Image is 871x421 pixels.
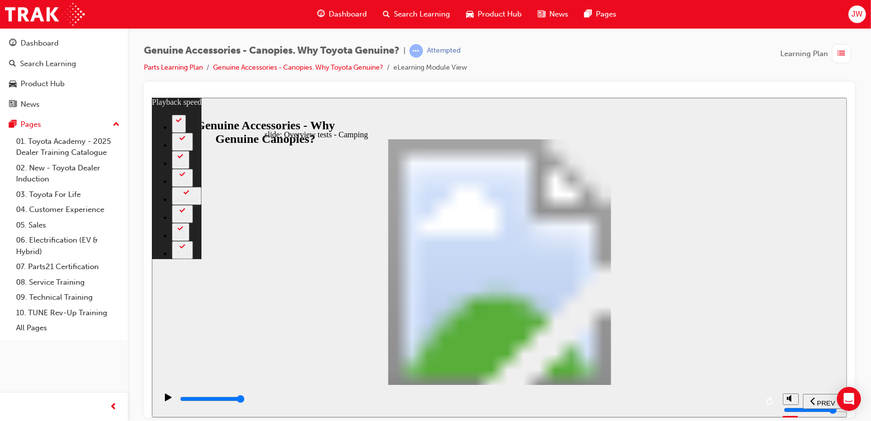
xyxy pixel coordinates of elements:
[12,305,124,321] a: 10. TUNE Rev-Up Training
[144,63,203,72] a: Parts Learning Plan
[478,9,522,20] span: Product Hub
[9,120,17,129] span: pages-icon
[4,115,124,134] button: Pages
[28,297,93,305] input: slide progress
[144,45,399,57] span: Genuine Accessories - Canopies. Why Toyota Genuine?
[309,4,375,25] a: guage-iconDashboard
[12,275,124,290] a: 08. Service Training
[4,95,124,114] a: News
[213,63,383,72] a: Genuine Accessories - Canopies. Why Toyota Genuine?
[12,290,124,305] a: 09. Technical Training
[12,259,124,275] a: 07. Parts21 Certification
[12,202,124,218] a: 04. Customer Experience
[584,8,592,21] span: pages-icon
[530,4,576,25] a: news-iconNews
[12,134,124,160] a: 01. Toyota Academy - 2025 Dealer Training Catalogue
[5,295,22,312] button: play/pause
[4,55,124,73] a: Search Learning
[110,401,118,413] span: prev-icon
[21,38,59,49] div: Dashboard
[5,287,626,320] div: playback controls
[12,233,124,259] a: 06. Electrification (EV & Hybrid)
[4,34,124,53] a: Dashboard
[427,46,461,56] div: Attempted
[651,287,691,320] nav: slide navigation
[393,62,467,74] li: eLearning Module View
[632,308,697,316] input: volume
[24,26,30,34] div: 2
[838,48,845,60] span: list-icon
[611,296,626,311] button: replay
[780,44,855,63] button: Learning Plan
[21,99,40,110] div: News
[9,60,16,69] span: search-icon
[113,118,120,131] span: up-icon
[538,8,545,21] span: news-icon
[394,9,450,20] span: Search Learning
[317,8,325,21] span: guage-icon
[12,320,124,336] a: All Pages
[848,6,866,23] button: JW
[12,187,124,202] a: 03. Toyota For Life
[4,75,124,93] a: Product Hub
[651,296,691,311] button: previous
[549,9,568,20] span: News
[576,4,624,25] a: pages-iconPages
[9,100,17,109] span: news-icon
[631,296,647,307] button: volume
[851,9,862,20] span: JW
[9,39,17,48] span: guage-icon
[665,302,683,309] span: PREV
[458,4,530,25] a: car-iconProduct Hub
[12,218,124,233] a: 05. Sales
[9,80,17,89] span: car-icon
[20,58,76,70] div: Search Learning
[21,119,41,130] div: Pages
[329,9,367,20] span: Dashboard
[409,44,423,58] span: learningRecordVerb_ATTEMPT-icon
[20,17,34,35] button: 2
[375,4,458,25] a: search-iconSearch Learning
[837,387,861,411] div: Open Intercom Messenger
[12,160,124,187] a: 02. New - Toyota Dealer Induction
[596,9,616,20] span: Pages
[403,45,405,57] span: |
[780,48,828,60] span: Learning Plan
[466,8,474,21] span: car-icon
[383,8,390,21] span: search-icon
[21,78,65,90] div: Product Hub
[4,32,124,115] button: DashboardSearch LearningProduct HubNews
[631,287,646,320] div: misc controls
[5,3,85,26] img: Trak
